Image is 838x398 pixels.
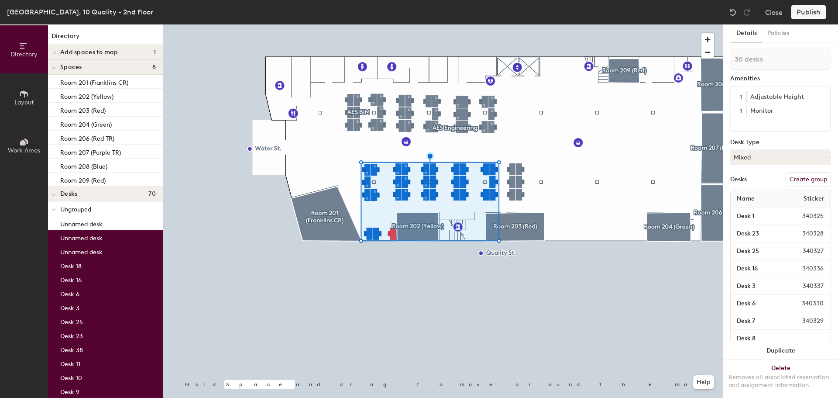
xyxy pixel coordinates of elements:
button: Policies [762,24,794,42]
p: Desk 9 [60,386,79,396]
span: Add spaces to map [60,49,118,56]
p: Room 201 (Franklins CR) [60,76,128,87]
span: 340327 [782,246,829,256]
p: Unnamed desk [60,246,103,256]
input: Unnamed desk [732,263,781,275]
p: Room 209 (Red) [60,174,106,184]
span: 340325 [781,211,829,221]
input: Unnamed desk [732,228,781,240]
button: Duplicate [723,342,838,360]
button: Create group [786,172,831,187]
input: Unnamed desk [732,245,782,257]
span: 340330 [781,299,829,308]
p: Room 207 (Purple TR) [60,146,121,156]
p: Desk 11 [60,358,80,368]
span: 70 [148,190,156,197]
div: Desks [730,176,747,183]
div: [GEOGRAPHIC_DATA], 10 Quality - 2nd Floor [7,7,153,17]
span: 1 [740,107,742,116]
p: Desk 38 [60,344,83,354]
span: 340337 [782,281,829,291]
span: 8 [152,64,156,71]
span: Name [732,191,759,207]
button: 1 [735,91,746,103]
p: Unnamed desk [60,232,103,242]
div: Amenities [730,75,831,82]
button: Mixed [730,149,831,165]
span: Desks [60,190,77,197]
img: Redo [742,8,751,17]
input: Unnamed desk [732,210,781,222]
input: Unnamed desk [732,332,829,345]
button: Details [731,24,762,42]
span: Sticker [799,191,829,207]
button: Close [765,5,783,19]
button: 1 [735,105,746,117]
div: Removes all associated reservation and assignment information [728,374,833,389]
img: Undo [728,8,737,17]
p: Desk 6 [60,288,79,298]
span: 340336 [781,264,829,273]
input: Unnamed desk [732,280,782,292]
input: Unnamed desk [732,298,781,310]
span: Ungrouped [60,206,91,213]
span: 340329 [781,316,829,326]
p: Desk 16 [60,274,82,284]
p: Desk 3 [60,302,79,312]
input: Unnamed desk [732,315,781,327]
span: Directory [10,51,38,58]
div: Monitor [746,105,777,117]
div: Adjustable Height [746,91,807,103]
span: Work Areas [8,147,40,154]
p: Room 206 (Red TR) [60,132,114,142]
p: Desk 10 [60,372,82,382]
h1: Directory [48,31,163,45]
p: Desk 25 [60,316,83,326]
p: Room 204 (Green) [60,118,112,128]
span: Spaces [60,64,82,71]
p: Room 203 (Red) [60,104,106,114]
div: Desk Type [730,139,831,146]
p: Desk 23 [60,330,83,340]
button: DeleteRemoves all associated reservation and assignment information [723,360,838,398]
span: 340328 [781,229,829,239]
p: Desk 18 [60,260,82,270]
p: Room 208 (Blue) [60,160,107,170]
span: 1 [154,49,156,56]
p: Room 202 (Yellow) [60,90,113,100]
button: Help [693,375,714,389]
span: 1 [740,93,742,102]
p: Unnamed desk [60,218,103,228]
span: Layout [14,99,34,106]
